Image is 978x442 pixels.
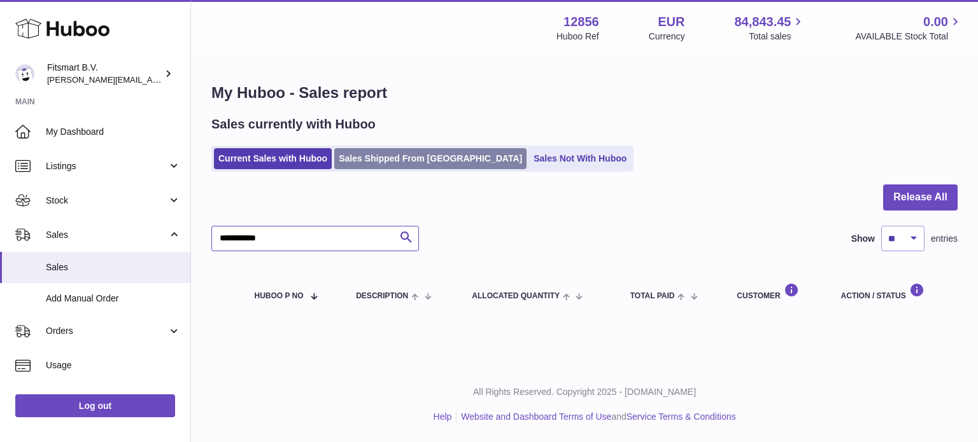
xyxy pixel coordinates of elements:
a: Service Terms & Conditions [627,411,736,422]
h1: My Huboo - Sales report [211,83,958,103]
a: Log out [15,394,175,417]
span: ALLOCATED Quantity [472,292,560,300]
a: Help [434,411,452,422]
span: entries [931,233,958,245]
span: Stock [46,195,167,207]
h2: Sales currently with Huboo [211,116,376,133]
a: Sales Not With Huboo [529,148,631,169]
span: Orders [46,325,167,337]
span: [PERSON_NAME][EMAIL_ADDRESS][DOMAIN_NAME] [47,74,255,85]
label: Show [851,233,875,245]
strong: EUR [658,13,684,31]
span: Add Manual Order [46,293,181,305]
a: Current Sales with Huboo [214,148,332,169]
span: 84,843.45 [734,13,791,31]
span: Sales [46,229,167,241]
div: Fitsmart B.V. [47,62,162,86]
div: Currency [649,31,685,43]
a: 84,843.45 Total sales [734,13,805,43]
span: Total paid [630,292,675,300]
span: My Dashboard [46,126,181,138]
div: Customer [737,283,815,300]
span: 0.00 [923,13,948,31]
img: jonathan@leaderoo.com [15,64,34,83]
span: Usage [46,359,181,371]
strong: 12856 [563,13,599,31]
span: Huboo P no [255,292,304,300]
span: Total sales [749,31,805,43]
div: Action / Status [841,283,945,300]
span: Sales [46,261,181,273]
span: Listings [46,160,167,172]
a: 0.00 AVAILABLE Stock Total [855,13,963,43]
a: Website and Dashboard Terms of Use [461,411,611,422]
span: Description [356,292,408,300]
p: All Rights Reserved. Copyright 2025 - [DOMAIN_NAME] [201,386,968,398]
span: AVAILABLE Stock Total [855,31,963,43]
div: Huboo Ref [556,31,599,43]
a: Sales Shipped From [GEOGRAPHIC_DATA] [334,148,527,169]
li: and [457,411,735,423]
button: Release All [883,184,958,211]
